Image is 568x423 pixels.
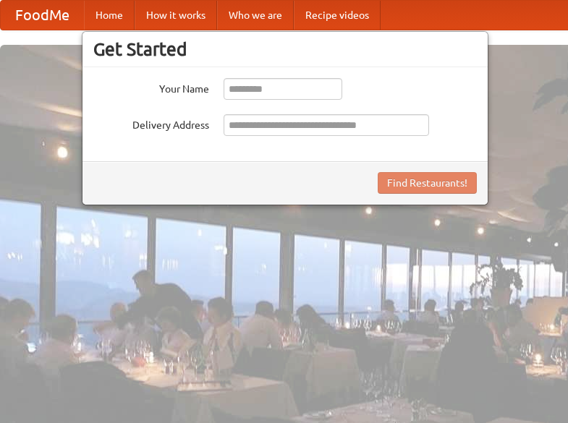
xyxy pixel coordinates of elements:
[378,172,477,194] button: Find Restaurants!
[294,1,381,30] a: Recipe videos
[93,114,209,132] label: Delivery Address
[1,1,84,30] a: FoodMe
[135,1,217,30] a: How it works
[93,38,477,60] h3: Get Started
[217,1,294,30] a: Who we are
[84,1,135,30] a: Home
[93,78,209,96] label: Your Name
